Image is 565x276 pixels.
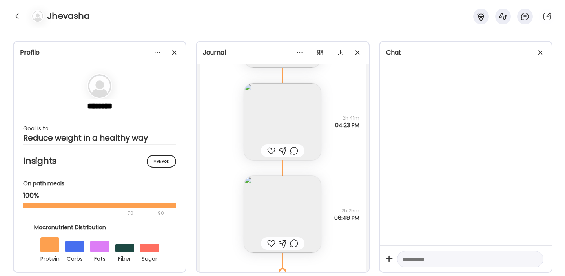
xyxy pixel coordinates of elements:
[23,155,176,167] h2: Insights
[157,208,165,218] div: 90
[88,74,111,98] img: bg-avatar-default.svg
[34,223,165,232] div: Macronutrient Distribution
[203,48,362,57] div: Journal
[23,179,176,188] div: On path meals
[334,207,359,214] span: 2h 25m
[23,124,176,133] div: Goal is to
[147,155,176,168] div: Manage
[40,252,59,263] div: protein
[23,191,176,200] div: 100%
[386,48,545,57] div: Chat
[65,252,84,263] div: carbs
[23,133,176,143] div: Reduce weight in a healthy way
[20,48,179,57] div: Profile
[334,214,359,221] span: 06:48 PM
[335,122,359,129] span: 04:23 PM
[32,11,43,22] img: bg-avatar-default.svg
[115,252,134,263] div: fiber
[244,83,321,160] img: images%2F5wR2UHteAyeVVLwGLRcDEy74Fua2%2FPue8mafczz8HW8T6N5Vq%2F4ujf7Hq5hIFbCbuOjyP7_240
[23,208,155,218] div: 70
[335,115,359,122] span: 2h 41m
[244,176,321,253] img: images%2F5wR2UHteAyeVVLwGLRcDEy74Fua2%2FcfLmKC56bqO4K4zzAnoC%2FQi3Hoh71gNRWO6dv5JCo_240
[90,252,109,263] div: fats
[140,252,159,263] div: sugar
[47,10,90,22] h4: Jhevasha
